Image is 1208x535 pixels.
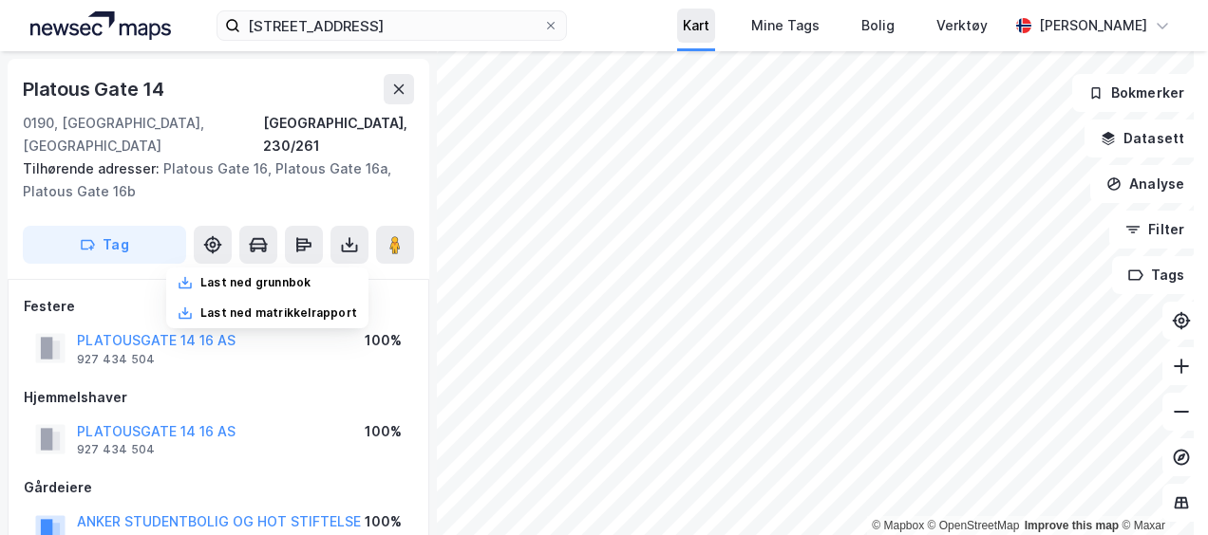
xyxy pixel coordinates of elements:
[23,157,399,203] div: Platous Gate 16, Platous Gate 16a, Platous Gate 16b
[24,386,413,409] div: Hjemmelshaver
[1025,519,1119,532] a: Improve this map
[683,14,709,37] div: Kart
[1113,444,1208,535] iframe: Chat Widget
[23,226,186,264] button: Tag
[872,519,924,532] a: Mapbox
[365,510,402,533] div: 100%
[1090,165,1200,203] button: Analyse
[240,11,542,40] input: Søk på adresse, matrikkel, gårdeiere, leietakere eller personer
[365,420,402,443] div: 100%
[24,295,413,318] div: Festere
[23,112,263,157] div: 0190, [GEOGRAPHIC_DATA], [GEOGRAPHIC_DATA]
[861,14,895,37] div: Bolig
[751,14,820,37] div: Mine Tags
[23,160,163,176] span: Tilhørende adresser:
[200,275,311,290] div: Last ned grunnbok
[24,476,413,499] div: Gårdeiere
[263,112,414,157] div: [GEOGRAPHIC_DATA], 230/261
[77,352,155,367] div: 927 434 504
[928,519,1020,532] a: OpenStreetMap
[1039,14,1147,37] div: [PERSON_NAME]
[1112,256,1200,294] button: Tags
[77,442,155,457] div: 927 434 504
[1109,211,1200,249] button: Filter
[23,74,168,104] div: Platous Gate 14
[1072,74,1200,112] button: Bokmerker
[1085,120,1200,157] button: Datasett
[200,305,357,321] div: Last ned matrikkelrapport
[936,14,988,37] div: Verktøy
[30,11,171,40] img: logo.a4113a55bc3d86da70a041830d287a7e.svg
[365,329,402,352] div: 100%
